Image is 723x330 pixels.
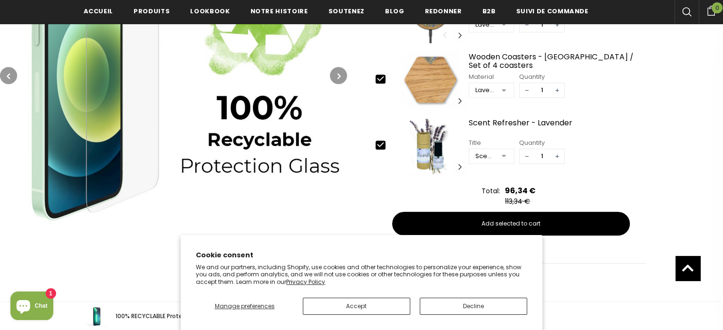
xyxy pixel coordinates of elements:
div: Lavender [475,85,495,95]
span: Blog [385,7,405,16]
span: B2B [482,7,496,16]
span: Add selected to cart [482,219,540,228]
span: + [550,83,564,97]
span: Manage preferences [215,302,275,310]
span: Produits [134,7,170,16]
span: − [520,18,534,32]
inbox-online-store-chat: Shopify online store chat [8,292,56,322]
button: Decline [420,298,527,315]
div: 96,34 € [505,185,536,197]
div: Scent refresher Lavender [475,151,495,161]
span: − [520,149,534,163]
img: Scent Refresher - Lavender image 0 [395,116,466,175]
span: Lookbook [190,7,230,16]
div: Total: [482,186,500,196]
div: Quantity [519,138,565,148]
a: Privacy Policy [286,278,325,286]
div: Title [469,138,514,148]
p: We and our partners, including Shopify, use cookies and other technologies to personalize your ex... [196,264,527,286]
h2: Cookie consent [196,250,527,260]
span: − [520,83,534,97]
button: Manage preferences [196,298,293,315]
span: Notre histoire [250,7,308,16]
button: Accept [303,298,410,315]
div: Quantity [519,72,565,82]
a: Wooden Coasters - [GEOGRAPHIC_DATA] / Set of 4 coasters [469,53,646,69]
div: Lavender + Tanganica Wood [475,20,495,29]
a: 0 [699,4,723,16]
span: + [550,18,564,32]
span: Redonner [424,7,462,16]
img: Wooden Coasters - Oak / Set of 4 coasters image 0 [395,50,466,109]
span: 0 [712,2,723,13]
span: + [550,149,564,163]
a: Scent Refresher - Lavender [469,119,646,135]
span: Accueil [84,7,114,16]
div: Material [469,72,514,82]
div: 113,34 € [505,197,538,206]
span: soutenez [328,7,365,16]
span: Suivi de commande [516,7,588,16]
button: Add selected to cart [392,212,630,236]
